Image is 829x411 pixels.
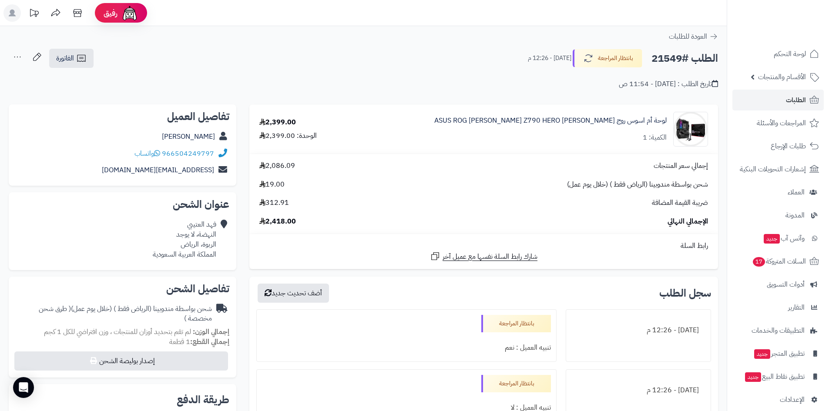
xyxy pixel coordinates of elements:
a: لوحة التحكم [732,43,824,64]
img: ai-face.png [121,4,138,22]
span: أدوات التسويق [767,278,805,291]
img: logo-2.png [770,20,821,39]
span: طلبات الإرجاع [771,140,806,152]
a: [PERSON_NAME] [162,131,215,142]
small: 1 قطعة [169,337,229,347]
span: العودة للطلبات [669,31,707,42]
a: التطبيقات والخدمات [732,320,824,341]
span: إشعارات التحويلات البنكية [740,163,806,175]
a: شارك رابط السلة نفسها مع عميل آخر [430,251,537,262]
span: ( طرق شحن مخصصة ) [39,304,212,324]
a: [EMAIL_ADDRESS][DOMAIN_NAME] [102,165,214,175]
span: لم تقم بتحديد أوزان للمنتجات ، وزن افتراضي للكل 1 كجم [44,327,191,337]
span: الإجمالي النهائي [668,217,708,227]
div: تاريخ الطلب : [DATE] - 11:54 ص [619,79,718,89]
span: 2,086.09 [259,161,295,171]
span: تطبيق المتجر [753,348,805,360]
span: 19.00 [259,180,285,190]
span: جديد [754,349,770,359]
div: الوحدة: 2,399.00 [259,131,317,141]
span: رفيق [104,8,117,18]
span: إجمالي سعر المنتجات [654,161,708,171]
span: المدونة [785,209,805,221]
small: [DATE] - 12:26 م [528,54,571,63]
a: العملاء [732,182,824,203]
a: وآتس آبجديد [732,228,824,249]
h2: تفاصيل الشحن [16,284,229,294]
span: شارك رابط السلة نفسها مع عميل آخر [443,252,537,262]
span: الأقسام والمنتجات [758,71,806,83]
div: بانتظار المراجعة [481,375,551,392]
span: السلات المتروكة [752,255,806,267]
img: 1116bb4fe83ae3c27591e6a452cd9a3c6065-90x90.jpg [674,112,708,147]
button: إصدار بوليصة الشحن [14,351,228,371]
div: Open Intercom Messenger [13,377,34,398]
a: أدوات التسويق [732,274,824,295]
span: 2,418.00 [259,217,296,227]
div: 2,399.00 [259,117,296,127]
span: 17 [753,257,765,267]
a: واتساب [134,148,160,159]
button: بانتظار المراجعة [573,49,642,67]
div: الكمية: 1 [643,133,667,143]
a: طلبات الإرجاع [732,136,824,157]
div: فهد العتيبي النهضة، لا يوجد الربوة، الرياض المملكة العربية السعودية [153,220,216,259]
span: تطبيق نقاط البيع [744,371,805,383]
a: تحديثات المنصة [23,4,45,24]
div: بانتظار المراجعة [481,315,551,332]
div: [DATE] - 12:26 م [571,322,705,339]
a: المراجعات والأسئلة [732,113,824,134]
a: تطبيق نقاط البيعجديد [732,366,824,387]
a: السلات المتروكة17 [732,251,824,272]
div: [DATE] - 12:26 م [571,382,705,399]
a: الفاتورة [49,49,94,68]
a: التقارير [732,297,824,318]
span: جديد [745,372,761,382]
div: شحن بواسطة مندوبينا (الرياض فقط ) (خلال يوم عمل) [16,304,212,324]
span: الطلبات [786,94,806,106]
span: وآتس آب [763,232,805,244]
strong: إجمالي القطع: [190,337,229,347]
h2: الطلب #21549 [651,50,718,67]
a: إشعارات التحويلات البنكية [732,159,824,180]
a: لوحة أم اسوس روج [PERSON_NAME] ASUS ROG [PERSON_NAME] Z790 HERO [434,116,667,126]
h2: تفاصيل العميل [16,111,229,122]
span: المراجعات والأسئلة [757,117,806,129]
a: 966504249797 [162,148,214,159]
a: تطبيق المتجرجديد [732,343,824,364]
span: العملاء [788,186,805,198]
span: الإعدادات [780,394,805,406]
span: ضريبة القيمة المضافة [652,198,708,208]
a: المدونة [732,205,824,226]
div: رابط السلة [253,241,715,251]
h3: سجل الطلب [659,288,711,298]
span: لوحة التحكم [774,48,806,60]
div: تنبيه العميل : نعم [262,339,550,356]
h2: طريقة الدفع [177,394,229,405]
a: الإعدادات [732,389,824,410]
span: شحن بواسطة مندوبينا (الرياض فقط ) (خلال يوم عمل) [567,180,708,190]
span: جديد [764,234,780,244]
strong: إجمالي الوزن: [193,327,229,337]
a: الطلبات [732,90,824,110]
span: 312.91 [259,198,289,208]
h2: عنوان الشحن [16,199,229,210]
a: العودة للطلبات [669,31,718,42]
span: التقارير [788,301,805,314]
span: التطبيقات والخدمات [752,324,805,337]
span: الفاتورة [56,53,74,63]
button: أضف تحديث جديد [258,284,329,303]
